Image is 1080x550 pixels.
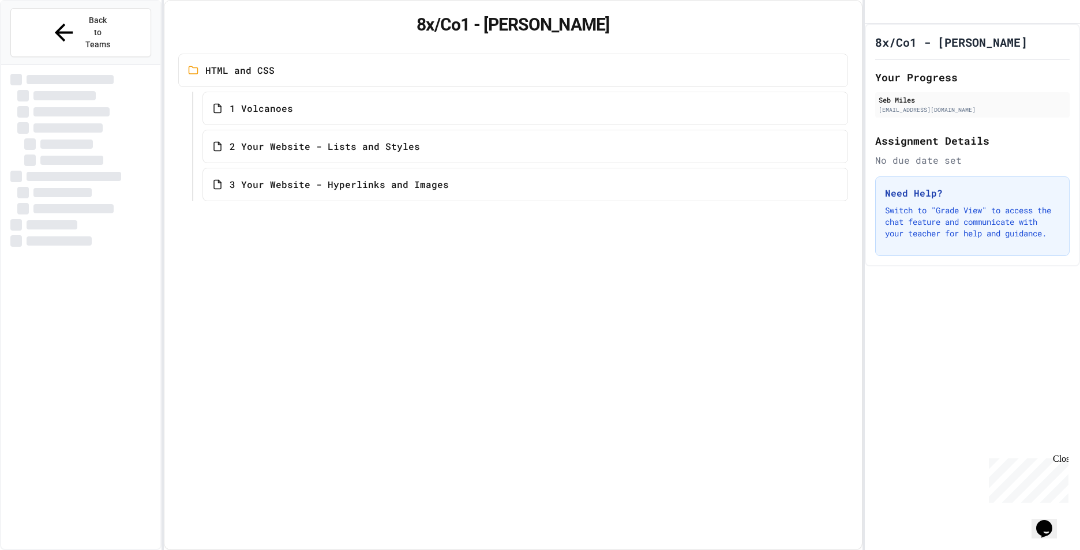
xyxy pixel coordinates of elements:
h1: 8x/Co1 - [PERSON_NAME] [178,14,849,35]
h1: 8x/Co1 - [PERSON_NAME] [875,34,1027,50]
span: 1 Volcanoes [230,101,293,115]
div: Seb Miles [879,95,1066,105]
p: Switch to "Grade View" to access the chat feature and communicate with your teacher for help and ... [885,205,1060,239]
div: No due date set [875,153,1070,167]
a: 1 Volcanoes [202,92,849,125]
iframe: chat widget [1032,504,1068,538]
span: HTML and CSS [205,63,275,77]
h2: Your Progress [875,69,1070,85]
div: Chat with us now!Close [5,5,80,73]
a: 3 Your Website - Hyperlinks and Images [202,168,849,201]
a: 2 Your Website - Lists and Styles [202,130,849,163]
span: 2 Your Website - Lists and Styles [230,140,420,153]
span: 3 Your Website - Hyperlinks and Images [230,178,449,191]
h2: Assignment Details [875,133,1070,149]
button: Back to Teams [10,8,151,57]
div: [EMAIL_ADDRESS][DOMAIN_NAME] [879,106,1066,114]
iframe: chat widget [984,454,1068,503]
span: Back to Teams [84,14,111,51]
h3: Need Help? [885,186,1060,200]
